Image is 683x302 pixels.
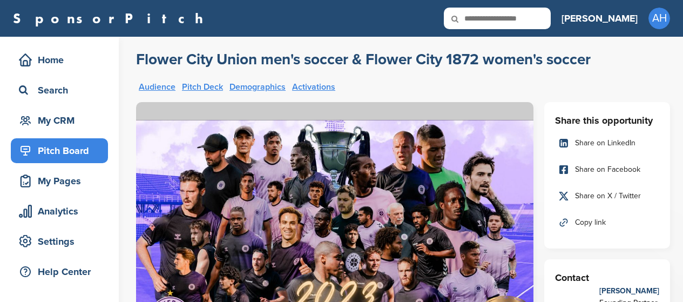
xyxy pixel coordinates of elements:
a: [PERSON_NAME] [562,6,638,30]
a: Settings [11,229,108,254]
a: Share on LinkedIn [555,132,659,155]
a: Share on Facebook [555,158,659,181]
a: Copy link [555,211,659,234]
a: Flower City Union men's soccer & Flower City 1872 women's soccer [136,50,591,69]
div: Settings [16,232,108,251]
a: Activations [292,83,335,91]
span: Share on X / Twitter [575,190,641,202]
a: Pitch Deck [182,83,223,91]
h3: [PERSON_NAME] [562,11,638,26]
div: Home [16,50,108,70]
a: Analytics [11,199,108,224]
span: AH [648,8,670,29]
div: Analytics [16,202,108,221]
a: Help Center [11,259,108,284]
span: Copy link [575,217,606,229]
a: SponsorPitch [13,11,210,25]
a: Home [11,48,108,72]
h3: Contact [555,270,659,285]
div: My CRM [16,111,108,130]
div: Search [16,80,108,100]
div: [PERSON_NAME] [599,285,659,297]
span: Share on LinkedIn [575,137,635,149]
h3: Share this opportunity [555,113,659,128]
div: Help Center [16,262,108,281]
a: Pitch Board [11,138,108,163]
span: Share on Facebook [575,164,640,176]
a: My Pages [11,169,108,193]
div: My Pages [16,171,108,191]
a: My CRM [11,108,108,133]
a: Audience [139,83,175,91]
a: Share on X / Twitter [555,185,659,207]
a: Search [11,78,108,103]
a: Demographics [229,83,286,91]
div: Pitch Board [16,141,108,160]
